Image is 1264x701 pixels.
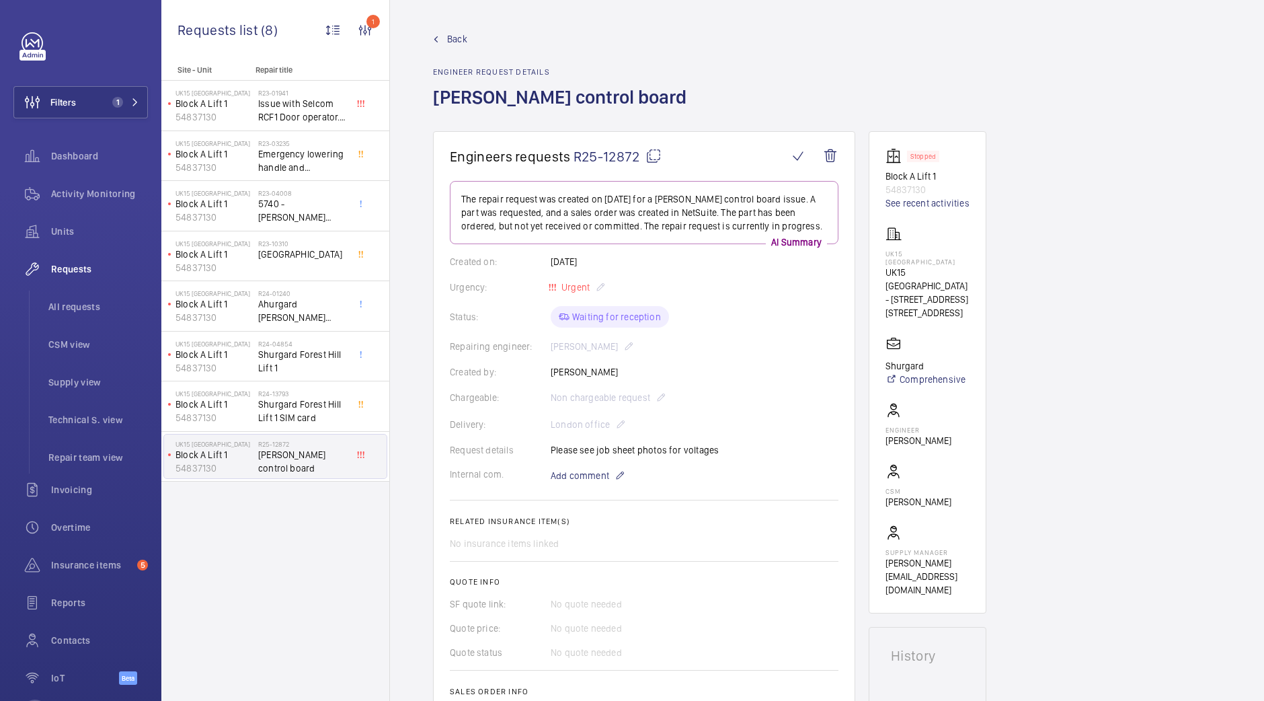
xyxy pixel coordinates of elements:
[258,239,347,248] h2: R23-10310
[258,348,347,375] span: Shurgard Forest Hill Lift 1
[48,451,148,464] span: Repair team view
[885,359,965,373] p: Shurgard
[551,469,609,482] span: Add comment
[258,289,347,297] h2: R24-01240
[175,440,253,448] p: UK15 [GEOGRAPHIC_DATA]
[51,558,132,572] span: Insurance items
[175,411,253,425] p: 54837130
[258,248,347,261] span: [GEOGRAPHIC_DATA]
[258,97,347,124] span: Issue with Selcom RCF1 Door operator. Doors opening closing speeds are different on each floor an...
[175,97,253,110] p: Block A Lift 1
[13,86,148,118] button: Filters1
[885,196,970,210] a: See recent activities
[51,521,148,534] span: Overtime
[175,89,253,97] p: UK15 [GEOGRAPHIC_DATA]
[175,398,253,411] p: Block A Lift 1
[885,426,951,434] p: Engineer
[175,289,253,297] p: UK15 [GEOGRAPHIC_DATA]
[450,517,838,526] h2: Related insurance item(s)
[175,147,253,161] p: Block A Lift 1
[258,89,347,97] h2: R23-01941
[258,189,347,197] h2: R23-04008
[885,487,951,495] p: CSM
[885,306,970,320] p: [STREET_ADDRESS]
[51,225,148,238] span: Units
[175,390,253,398] p: UK15 [GEOGRAPHIC_DATA]
[891,649,964,663] h1: History
[885,373,965,386] a: Comprehensive
[175,348,253,361] p: Block A Lift 1
[258,197,347,224] span: 5740 - [PERSON_NAME] ALARM BATTERY 12V 1.2Ah -
[433,85,695,131] h1: [PERSON_NAME] control board
[175,211,253,224] p: 54837130
[175,340,253,348] p: UK15 [GEOGRAPHIC_DATA]
[258,398,347,425] span: Shurgard Forest Hill Lift 1 SIM card
[885,170,970,183] p: Block A Lift 1
[258,297,347,324] span: Ahurgard [PERSON_NAME] Block A lift 1
[48,300,148,313] span: All requests
[447,32,467,46] span: Back
[175,110,253,124] p: 54837130
[175,189,253,197] p: UK15 [GEOGRAPHIC_DATA]
[450,577,838,587] h2: Quote info
[50,96,76,109] span: Filters
[51,634,148,647] span: Contacts
[258,340,347,348] h2: R24-04854
[885,495,951,509] p: [PERSON_NAME]
[766,235,827,249] p: AI Summary
[461,192,827,233] p: The repair request was created on [DATE] for a [PERSON_NAME] control board issue. A part was requ...
[574,148,662,165] span: R25-12872
[258,139,347,147] h2: R23-03235
[885,148,907,164] img: elevator.svg
[51,596,148,610] span: Reports
[177,22,261,38] span: Requests list
[175,448,253,462] p: Block A Lift 1
[175,248,253,261] p: Block A Lift 1
[885,183,970,196] p: 54837130
[175,197,253,211] p: Block A Lift 1
[433,67,695,77] h2: Engineer request details
[258,147,347,174] span: Emergency lowering handle and emergency lowering adaptor - Items could still possibly be chargeable
[258,440,347,448] h2: R25-12872
[885,250,970,266] p: UK15 [GEOGRAPHIC_DATA]
[885,266,970,306] p: UK15 [GEOGRAPHIC_DATA] - [STREET_ADDRESS]
[161,65,250,75] p: Site - Unit
[258,390,347,398] h2: R24-13793
[48,413,148,427] span: Technical S. view
[51,187,148,200] span: Activity Monitoring
[175,297,253,311] p: Block A Lift 1
[255,65,344,75] p: Repair title
[51,483,148,496] span: Invoicing
[48,375,148,389] span: Supply view
[175,139,253,147] p: UK15 [GEOGRAPHIC_DATA]
[175,239,253,248] p: UK15 [GEOGRAPHIC_DATA]
[885,434,951,447] p: [PERSON_NAME]
[910,154,936,159] p: Stopped
[51,149,148,163] span: Dashboard
[175,311,253,324] p: 54837130
[175,261,253,274] p: 54837130
[450,148,571,165] span: Engineers requests
[51,262,148,276] span: Requests
[175,462,253,475] p: 54837130
[112,97,123,108] span: 1
[258,448,347,475] span: [PERSON_NAME] control board
[175,161,253,174] p: 54837130
[48,338,148,351] span: CSM view
[450,687,838,696] h2: Sales order info
[175,361,253,375] p: 54837130
[119,671,137,685] span: Beta
[51,671,119,685] span: IoT
[885,556,970,597] p: [PERSON_NAME][EMAIL_ADDRESS][DOMAIN_NAME]
[137,560,148,570] span: 5
[885,548,970,556] p: Supply manager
